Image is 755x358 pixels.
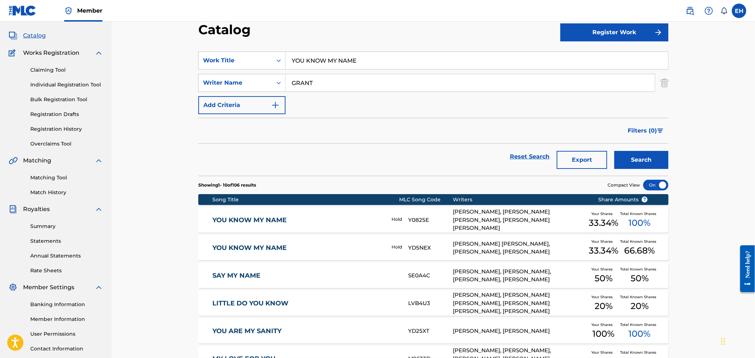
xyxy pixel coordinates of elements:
img: expand [94,156,103,165]
span: 20 % [631,300,649,313]
div: LVB4U3 [408,299,453,308]
img: 9d2ae6d4665cec9f34b9.svg [271,101,280,109]
span: Total Known Shares [620,267,659,272]
div: SE0A4C [408,272,453,280]
img: MLC Logo [9,5,36,16]
a: Matching Tool [30,174,103,182]
iframe: Chat Widget [719,323,755,358]
span: Your Shares [591,294,615,300]
button: Export [557,151,607,169]
span: Share Amounts [598,196,648,203]
span: 50 % [631,272,649,285]
a: Individual Registration Tool [30,81,103,89]
img: help [705,6,713,15]
a: SAY MY NAME [212,272,398,280]
span: 66.68 % [624,244,655,257]
p: Showing 1 - 10 of 106 results [198,182,256,188]
span: Total Known Shares [620,322,659,327]
div: [PERSON_NAME] [PERSON_NAME], [PERSON_NAME], [PERSON_NAME] [453,240,587,256]
img: Royalties [9,205,17,214]
span: 100 % [628,216,650,229]
p: Hold [392,244,402,250]
span: Filters ( 0 ) [628,126,657,135]
span: Total Known Shares [620,211,659,216]
a: Rate Sheets [30,267,103,274]
a: Summary [30,223,103,230]
a: Registration Drafts [30,111,103,118]
div: [PERSON_NAME], [PERSON_NAME] [PERSON_NAME], [PERSON_NAME] [PERSON_NAME] [453,208,587,232]
form: Search Form [198,52,668,176]
img: filter [657,129,663,133]
a: Reset Search [506,149,553,165]
a: CatalogCatalog [9,31,46,40]
span: Catalog [23,31,46,40]
a: SummarySummary [9,14,52,23]
span: Matching [23,156,51,165]
span: Your Shares [591,267,615,272]
button: Register Work [560,23,668,41]
span: Works Registration [23,49,79,57]
div: Drag [721,331,725,352]
div: Work Title [203,56,268,65]
div: YD5NEX [408,244,453,252]
span: 33.34 % [589,244,618,257]
a: Registration History [30,125,103,133]
span: 33.34 % [589,216,618,229]
a: YOU KNOW MY NAME [212,216,381,224]
a: Bulk Registration Tool [30,96,103,103]
button: Filters (0) [623,122,668,140]
span: Compact View [608,182,640,188]
a: Statements [30,237,103,245]
a: YOU ARE MY SANITY [212,327,398,335]
span: Total Known Shares [620,350,659,355]
span: Total Known Shares [620,294,659,300]
span: Your Shares [591,239,615,244]
div: MLC Song Code [399,196,453,203]
div: Help [702,4,716,18]
a: LITTLE DO YOU KNOW [212,299,398,308]
span: 20 % [595,300,613,313]
h2: Catalog [198,22,254,38]
span: Your Shares [591,350,615,355]
img: search [686,6,694,15]
a: YOU KNOW MY NAME [212,244,381,252]
div: Writer Name [203,79,268,87]
img: Member Settings [9,283,17,292]
img: expand [94,283,103,292]
a: Contact Information [30,345,103,353]
div: User Menu [732,4,746,18]
div: YD25XT [408,327,453,335]
img: Catalog [9,31,17,40]
span: 100 % [592,327,614,340]
a: Match History [30,189,103,196]
button: Search [614,151,668,169]
span: 100 % [628,327,650,340]
div: [PERSON_NAME], [PERSON_NAME] [PERSON_NAME], [PERSON_NAME] [PERSON_NAME], [PERSON_NAME] [453,291,587,316]
iframe: Resource Center [735,240,755,298]
span: Your Shares [591,211,615,216]
a: Public Search [683,4,697,18]
img: Delete Criterion [661,74,668,92]
span: 50 % [595,272,613,285]
button: Add Criteria [198,96,286,114]
div: Writers [453,196,587,203]
div: [PERSON_NAME], [PERSON_NAME] [453,327,587,335]
img: expand [94,49,103,57]
div: Song Title [212,196,399,203]
img: f7272a7cc735f4ea7f67.svg [654,28,663,37]
a: User Permissions [30,330,103,338]
a: Claiming Tool [30,66,103,74]
div: Y0825E [408,216,453,224]
span: Your Shares [591,322,615,327]
a: Overclaims Tool [30,140,103,148]
span: Member Settings [23,283,74,292]
img: Matching [9,156,18,165]
img: expand [94,205,103,214]
a: Banking Information [30,301,103,308]
div: Notifications [720,7,728,14]
img: Works Registration [9,49,18,57]
span: Total Known Shares [620,239,659,244]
